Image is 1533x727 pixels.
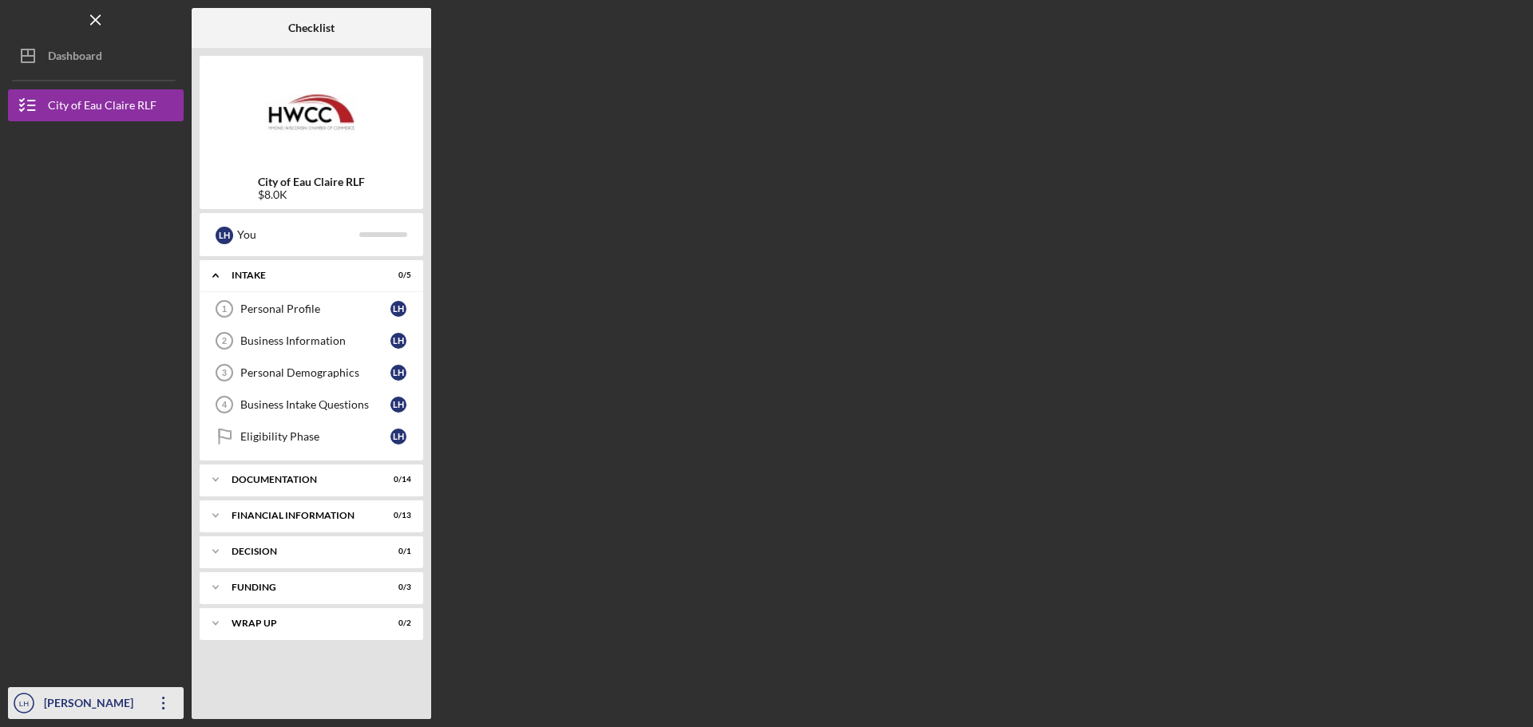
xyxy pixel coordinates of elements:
div: Dashboard [48,40,102,76]
div: 0 / 1 [382,547,411,556]
text: LH [19,699,29,708]
div: Business Information [240,334,390,347]
tspan: 1 [222,304,227,314]
div: L H [390,333,406,349]
div: $8.0K [258,188,365,201]
div: L H [390,397,406,413]
b: City of Eau Claire RLF [258,176,365,188]
tspan: 2 [222,336,227,346]
tspan: 4 [222,400,228,409]
div: Financial Information [232,511,371,520]
div: Personal Profile [240,302,390,315]
a: Eligibility PhaseLH [208,421,415,452]
div: L H [390,365,406,381]
a: 1Personal ProfileLH [208,293,415,325]
div: Documentation [232,475,371,484]
div: L H [390,301,406,317]
a: 3Personal DemographicsLH [208,357,415,389]
div: 0 / 2 [382,618,411,628]
div: Wrap Up [232,618,371,628]
b: Checklist [288,22,335,34]
div: 0 / 13 [382,511,411,520]
div: 0 / 14 [382,475,411,484]
button: City of Eau Claire RLF [8,89,184,121]
a: 4Business Intake QuestionsLH [208,389,415,421]
tspan: 3 [222,368,227,377]
div: Decision [232,547,371,556]
div: Eligibility Phase [240,430,390,443]
div: 0 / 3 [382,583,411,592]
div: Personal Demographics [240,366,390,379]
div: Intake [232,271,371,280]
div: Funding [232,583,371,592]
div: 0 / 5 [382,271,411,280]
button: Dashboard [8,40,184,72]
div: L H [216,227,233,244]
button: LH[PERSON_NAME] Fa Her [8,687,184,719]
img: Product logo [200,64,423,160]
div: You [237,221,359,248]
a: 2Business InformationLH [208,325,415,357]
div: L H [390,429,406,444]
div: Business Intake Questions [240,398,390,411]
div: City of Eau Claire RLF [48,89,156,125]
